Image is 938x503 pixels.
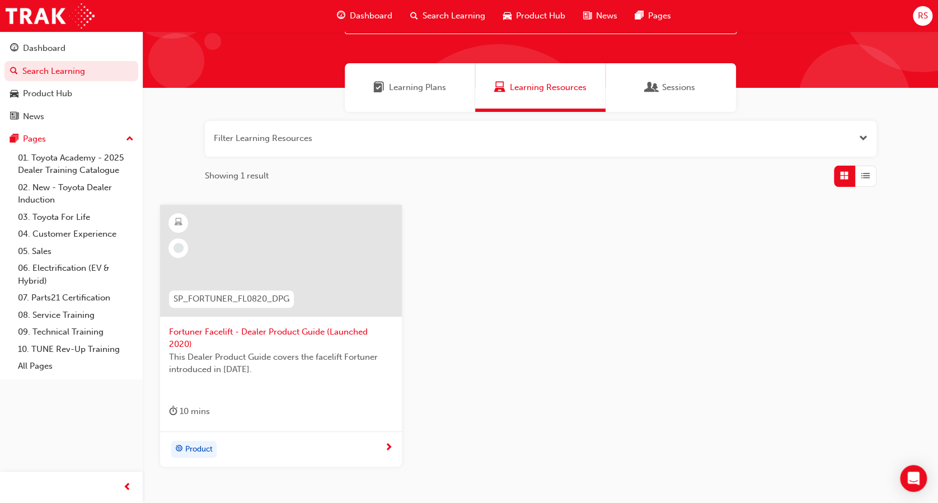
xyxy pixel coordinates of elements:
span: Showing 1 result [205,170,269,182]
div: Product Hub [23,87,72,100]
a: SessionsSessions [606,63,736,112]
span: pages-icon [10,134,18,144]
img: Trak [6,3,95,29]
a: 07. Parts21 Certification [13,289,138,307]
span: learningRecordVerb_NONE-icon [173,243,184,253]
span: Grid [840,170,848,182]
span: RS [917,10,927,22]
button: Pages [4,129,138,149]
span: guage-icon [337,9,345,23]
a: 01. Toyota Academy - 2025 Dealer Training Catalogue [13,149,138,179]
span: Learning Resources [494,81,505,94]
div: Open Intercom Messenger [900,465,927,492]
a: 09. Technical Training [13,323,138,341]
button: RS [913,6,932,26]
a: 04. Customer Experience [13,225,138,243]
a: car-iconProduct Hub [494,4,574,27]
span: Pages [648,10,671,22]
span: Dashboard [350,10,392,22]
a: 03. Toyota For Life [13,209,138,226]
span: news-icon [10,112,18,122]
a: guage-iconDashboard [328,4,401,27]
span: search-icon [410,9,418,23]
span: List [861,170,870,182]
a: Dashboard [4,38,138,59]
a: 10. TUNE Rev-Up Training [13,341,138,358]
span: pages-icon [635,9,644,23]
a: Search Learning [4,61,138,82]
span: Product Hub [516,10,565,22]
span: car-icon [10,89,18,99]
span: Sessions [662,81,695,94]
span: guage-icon [10,44,18,54]
div: Dashboard [23,42,65,55]
span: Sessions [646,81,658,94]
span: next-icon [384,443,393,453]
a: SP_FORTUNER_FL0820_DPGFortuner Facelift - Dealer Product Guide (Launched 2020)This Dealer Product... [160,205,402,467]
span: target-icon [175,442,183,457]
span: News [596,10,617,22]
span: up-icon [126,132,134,147]
div: Pages [23,133,46,145]
span: This Dealer Product Guide covers the facelift Fortuner introduced in [DATE]. [169,351,393,376]
span: news-icon [583,9,592,23]
span: car-icon [503,9,512,23]
span: duration-icon [169,405,177,419]
span: Learning Resources [510,81,587,94]
button: DashboardSearch LearningProduct HubNews [4,36,138,129]
a: pages-iconPages [626,4,680,27]
a: 06. Electrification (EV & Hybrid) [13,260,138,289]
a: search-iconSearch Learning [401,4,494,27]
span: Product [185,443,213,456]
a: News [4,106,138,127]
a: 05. Sales [13,243,138,260]
a: All Pages [13,358,138,375]
span: Learning Plans [373,81,384,94]
span: learningResourceType_ELEARNING-icon [175,215,182,230]
span: SP_FORTUNER_FL0820_DPG [173,293,289,305]
span: Fortuner Facelift - Dealer Product Guide (Launched 2020) [169,326,393,351]
span: prev-icon [123,481,132,495]
div: News [23,110,44,123]
a: 08. Service Training [13,307,138,324]
a: news-iconNews [574,4,626,27]
div: 10 mins [169,405,210,419]
span: Search Learning [423,10,485,22]
span: search-icon [10,67,18,77]
a: Learning PlansLearning Plans [345,63,475,112]
a: Product Hub [4,83,138,104]
a: 02. New - Toyota Dealer Induction [13,179,138,209]
button: Open the filter [859,132,867,145]
span: Learning Plans [389,81,446,94]
a: Learning ResourcesLearning Resources [475,63,606,112]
